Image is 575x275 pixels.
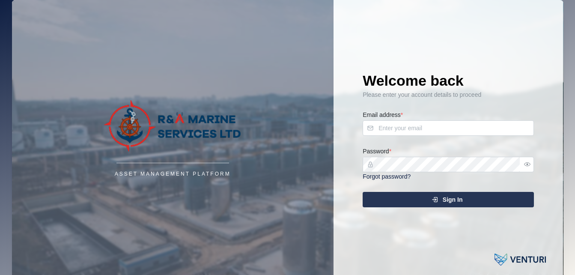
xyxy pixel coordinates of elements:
img: Company Logo [87,100,258,152]
span: Sign In [443,192,463,207]
div: Asset Management Platform [115,170,231,178]
label: Email address [363,111,403,120]
h1: Welcome back [363,71,534,90]
a: Forgot password? [363,173,411,180]
button: Sign In [363,192,534,207]
img: Powered by: Venturi [495,251,546,268]
div: Please enter your account details to proceed [363,90,534,100]
label: Password [363,147,391,156]
input: Enter your email [363,120,534,136]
